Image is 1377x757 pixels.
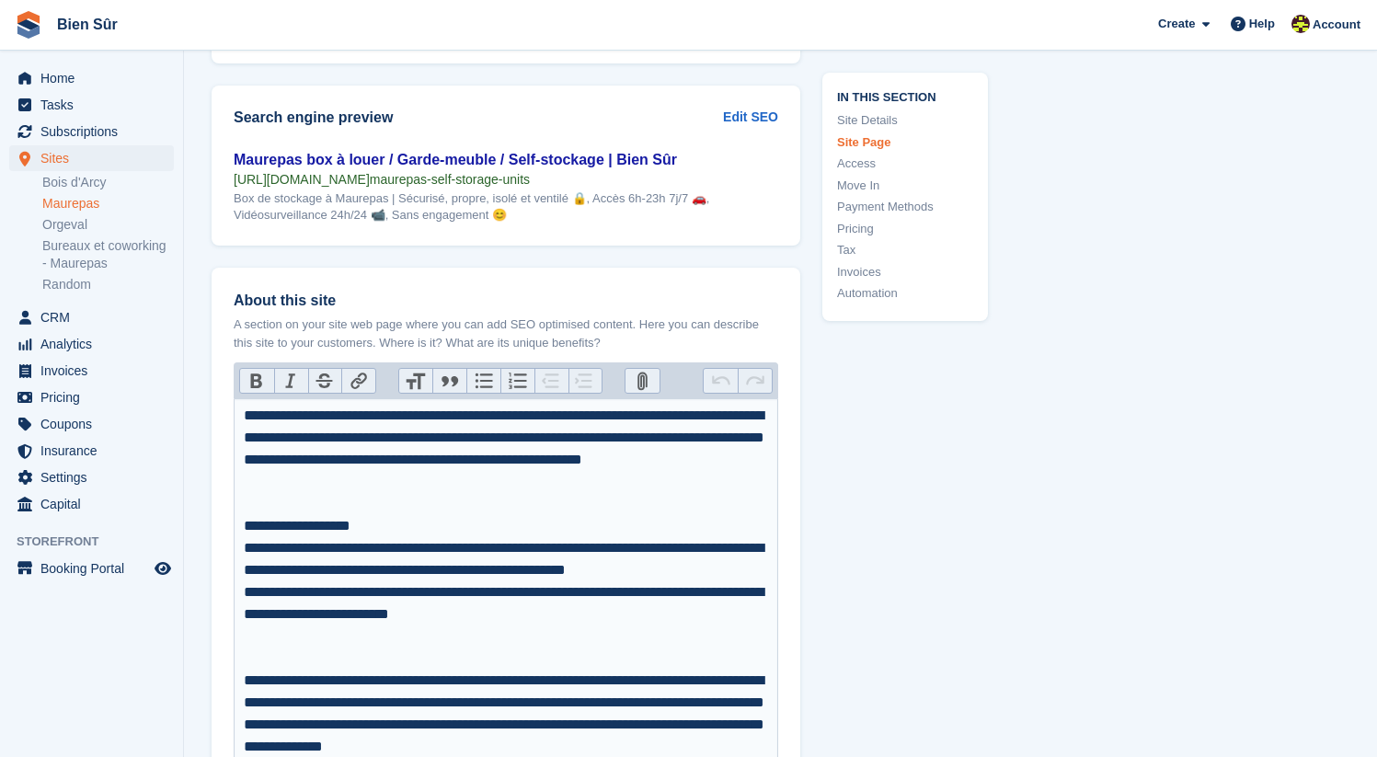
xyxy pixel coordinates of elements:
a: menu [9,438,174,464]
span: CRM [40,304,151,330]
div: Keywords by Traffic [203,118,310,130]
button: Bullets [466,369,500,393]
span: Pricing [40,384,151,410]
a: menu [9,92,174,118]
a: Maurepas [42,195,174,212]
div: Maurepas box à louer / Garde-meuble / Self-stockage | Bien Sûr [234,149,778,171]
span: [URL][DOMAIN_NAME] [234,172,370,187]
a: Bien Sûr [50,9,125,40]
a: Payment Methods [837,198,973,216]
a: Tax [837,241,973,259]
img: Marie Tran [1291,15,1310,33]
span: Sites [40,145,151,171]
img: stora-icon-8386f47178a22dfd0bd8f6a31ec36ba5ce8667c1dd55bd0f319d3a0aa187defe.svg [15,11,42,39]
button: Italic [274,369,308,393]
a: menu [9,384,174,410]
a: Site Page [837,132,973,151]
button: Strikethrough [308,369,342,393]
a: Random [42,276,174,293]
a: Move In [837,176,973,194]
button: Redo [738,369,772,393]
span: Settings [40,465,151,490]
span: Subscriptions [40,119,151,144]
a: menu [9,411,174,437]
a: menu [9,331,174,357]
span: Create [1158,15,1195,33]
div: Domain Overview [70,118,165,130]
button: Bold [240,369,274,393]
a: menu [9,304,174,330]
span: In this section [837,86,973,104]
div: Box de stockage à Maurepas | Sécurisé, propre, isolé et ventilé 🔒, Accès 6h-23h 7j/7 🚗, Vidéosurv... [234,190,778,224]
button: Increase Level [568,369,602,393]
label: About this site [234,290,778,312]
a: menu [9,119,174,144]
button: Numbers [500,369,534,393]
h2: Search engine preview [234,109,723,126]
span: maurepas-self-storage-units [370,172,530,187]
span: Analytics [40,331,151,357]
a: menu [9,491,174,517]
div: v 4.0.25 [52,29,90,44]
a: Preview store [152,557,174,579]
button: Undo [704,369,738,393]
button: Decrease Level [534,369,568,393]
span: Tasks [40,92,151,118]
a: Pricing [837,219,973,237]
a: menu [9,556,174,581]
a: Automation [837,284,973,303]
a: menu [9,145,174,171]
a: Bois d'Arcy [42,174,174,191]
a: Bureaux et coworking - Maurepas [42,237,174,272]
button: Link [341,369,375,393]
span: Account [1313,16,1360,34]
span: Insurance [40,438,151,464]
a: Invoices [837,262,973,281]
span: Storefront [17,533,183,551]
span: Help [1249,15,1275,33]
a: Orgeval [42,216,174,234]
a: Edit SEO [723,108,778,127]
button: Quote [432,369,466,393]
img: logo_orange.svg [29,29,44,44]
div: Domain: [DOMAIN_NAME] [48,48,202,63]
img: website_grey.svg [29,48,44,63]
a: Access [837,155,973,173]
img: tab_keywords_by_traffic_grey.svg [183,116,198,131]
button: Attach Files [625,369,660,393]
a: menu [9,65,174,91]
img: tab_domain_overview_orange.svg [50,116,64,131]
span: Capital [40,491,151,517]
a: menu [9,465,174,490]
span: Booking Portal [40,556,151,581]
a: menu [9,358,174,384]
p: A section on your site web page where you can add SEO optimised content. Here you can describe th... [234,315,778,351]
span: Invoices [40,358,151,384]
button: Heading [399,369,433,393]
a: Site Details [837,111,973,130]
span: Coupons [40,411,151,437]
span: Home [40,65,151,91]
